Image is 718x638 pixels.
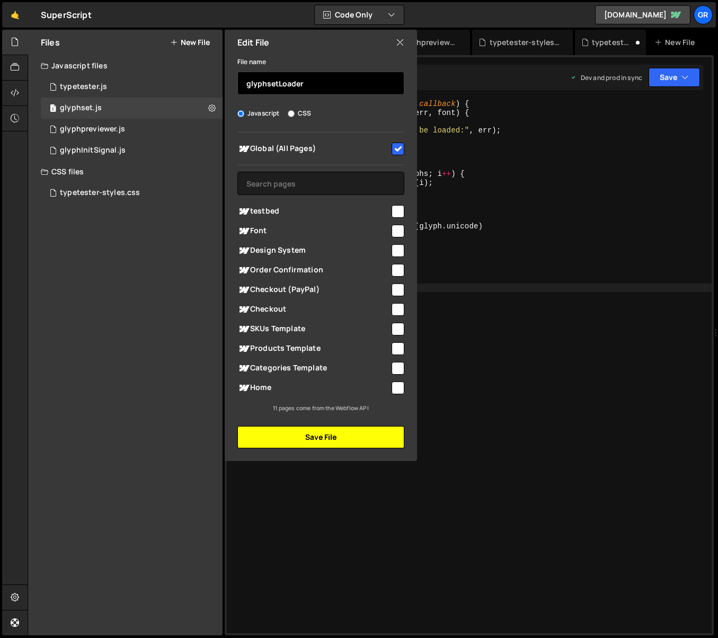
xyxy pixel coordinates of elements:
div: Dev and prod in sync [570,73,642,82]
a: [DOMAIN_NAME] [595,5,690,24]
span: SKUs Template [237,323,390,335]
div: typetester.js [60,82,107,92]
button: Code Only [315,5,404,24]
input: CSS [288,110,295,117]
div: New File [654,37,699,48]
input: Name [237,72,404,95]
div: typetester-styles.css [490,37,560,48]
div: glyphpreviewer.js [400,37,457,48]
span: Global (All Pages) [237,143,390,155]
span: Order Confirmation [237,264,390,277]
div: 17017/47329.js [41,140,223,161]
div: 17017/47137.css [41,182,223,203]
span: Font [237,225,390,237]
div: typetester.js [592,37,633,48]
small: 11 pages come from the Webflow API [273,404,368,412]
input: Javascript [237,110,244,117]
div: glyphset.js [60,103,102,113]
span: testbed [237,205,390,218]
span: 1 [50,105,56,113]
div: Javascript files [28,55,223,76]
span: Categories Template [237,362,390,375]
div: CSS files [28,161,223,182]
div: glyphset.js [41,98,223,119]
span: Checkout [237,303,390,316]
div: glyphpreviewer.js [60,125,125,134]
h2: Edit File [237,37,269,48]
h2: Files [41,37,60,48]
div: 17017/47275.js [41,119,223,140]
label: File name [237,57,266,67]
a: 🤙 [2,2,28,28]
div: typetester.js [41,76,223,98]
div: glyphInitSignal.js [60,146,126,155]
button: Save [649,68,700,87]
label: CSS [288,108,311,119]
a: Gr [694,5,713,24]
div: typetester-styles.css [60,188,140,198]
button: Save File [237,426,404,448]
span: Home [237,382,390,394]
div: SuperScript [41,8,92,21]
span: Products Template [237,342,390,355]
span: Checkout (PayPal) [237,283,390,296]
label: Javascript [237,108,280,119]
button: New File [170,38,210,47]
input: Search pages [237,172,404,195]
span: Design System [237,244,390,257]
